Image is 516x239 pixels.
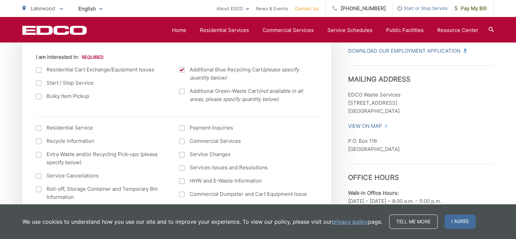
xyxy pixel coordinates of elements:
[179,190,309,198] label: Commercial Dumpster and Cart Equipment Issue
[263,26,314,34] a: Commercial Services
[348,65,494,83] h3: Mailing Address
[36,66,166,74] label: Residential Cart Exchange/Equipment Issues
[348,122,388,130] a: View On Map
[437,26,478,34] a: Resource Center
[22,25,87,35] a: EDCD logo. Return to the homepage.
[386,26,424,34] a: Public Facilities
[179,150,309,158] label: Service Changes
[348,164,494,182] h3: Office Hours
[36,54,103,60] label: I am interested in:
[36,150,166,167] label: Extra Waste and/or Recycling Pick-ups (please specify below)
[36,185,166,201] label: Roll-off, Storage Container and Temporary Bin Information
[22,218,382,226] p: We use cookies to understand how you use our site and to improve your experience. To view our pol...
[179,164,309,172] label: Services Issues and Resolutions
[348,91,494,115] p: EDCO Waste Services [STREET_ADDRESS] [GEOGRAPHIC_DATA]
[327,26,372,34] a: Service Schedules
[348,137,494,153] p: P.O. Box 116 [GEOGRAPHIC_DATA]
[179,124,309,132] label: Payment Inquiries
[332,218,368,226] a: privacy policy
[36,79,166,87] label: Start / Stop Service
[179,137,309,145] label: Commercial Services
[348,47,466,55] a: Download Our Employment Application
[190,87,309,103] span: Additional Green-Waste Cart
[179,203,309,211] label: Other (please explain below)
[455,4,487,13] span: Pay My Bill
[31,5,55,12] span: Lakewood
[36,92,166,100] label: Bulky Item Pickup
[295,4,319,13] a: Contact Us
[190,66,309,82] span: Additional Blue Recycling Cart
[348,190,399,196] b: Walk-in Office Hours:
[172,26,186,34] a: Home
[36,137,166,145] label: Recycle Information
[179,177,309,185] label: HHW and E-Waste Information
[36,124,166,132] label: Residential Service
[200,26,249,34] a: Residential Services
[36,172,166,180] label: Service Cancellations
[256,4,288,13] a: News & Events
[348,189,494,205] p: [DATE] – [DATE] ~ 8:00 a.m. – 5:00 p.m.
[216,4,249,13] a: About EDCO
[73,3,108,15] span: English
